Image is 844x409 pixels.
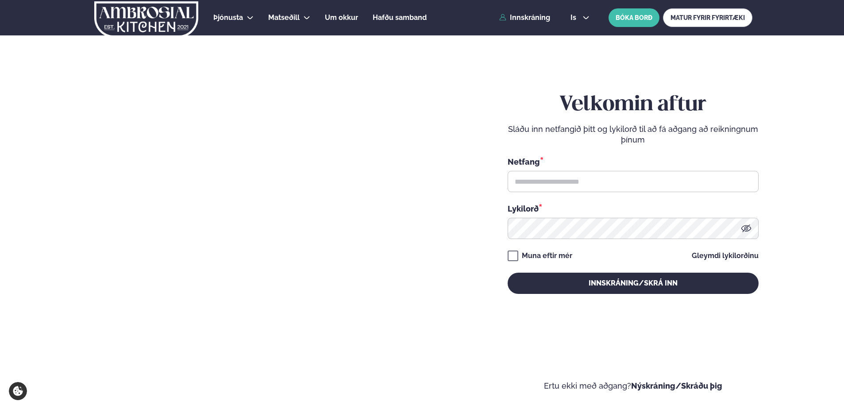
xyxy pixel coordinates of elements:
[373,13,427,22] span: Hafðu samband
[27,250,210,324] h2: Velkomin á Ambrosial kitchen!
[508,124,759,145] p: Sláðu inn netfangið þitt og lykilorð til að fá aðgang að reikningnum þínum
[570,14,579,21] span: is
[325,12,358,23] a: Um okkur
[609,8,659,27] button: BÓKA BORÐ
[563,14,597,21] button: is
[449,381,818,391] p: Ertu ekki með aðgang?
[663,8,752,27] a: MATUR FYRIR FYRIRTÆKI
[325,13,358,22] span: Um okkur
[508,273,759,294] button: Innskráning/Skrá inn
[213,13,243,22] span: Þjónusta
[508,156,759,167] div: Netfang
[268,12,300,23] a: Matseðill
[27,335,210,356] p: Ef eitthvað sameinar fólk, þá er [PERSON_NAME] matarferðalag.
[213,12,243,23] a: Þjónusta
[499,14,550,22] a: Innskráning
[268,13,300,22] span: Matseðill
[9,382,27,400] a: Cookie settings
[508,203,759,214] div: Lykilorð
[373,12,427,23] a: Hafðu samband
[508,93,759,117] h2: Velkomin aftur
[93,1,199,38] img: logo
[631,381,722,390] a: Nýskráning/Skráðu þig
[692,252,759,259] a: Gleymdi lykilorðinu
